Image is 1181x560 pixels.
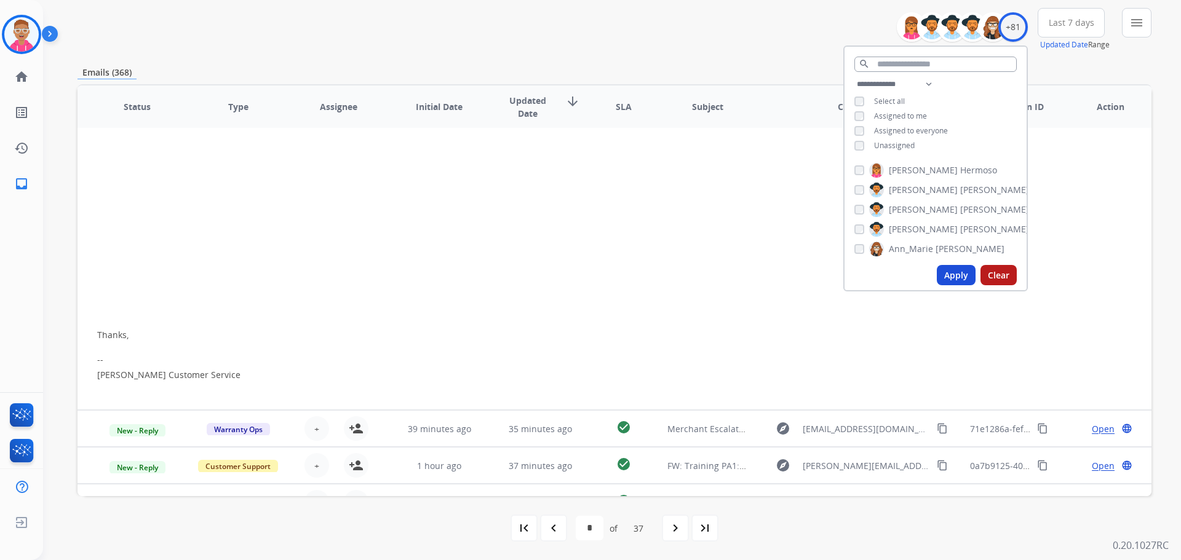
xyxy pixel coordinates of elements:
span: 71e1286a-fef8-4a17-8ecf-d778e19fd9c4 [970,423,1132,435]
mat-icon: content_copy [1037,423,1048,434]
div: -- [97,353,931,381]
span: Assigned to everyone [874,125,948,136]
span: Unassigned [874,140,915,151]
span: Hermoso [960,164,997,176]
mat-icon: explore [776,421,790,436]
span: 37 minutes ago [509,460,572,471]
mat-icon: content_copy [937,423,948,434]
span: 0a7b9125-400f-4d11-8c74-7db2373bec5b [970,460,1140,471]
span: Ann_Marie [889,243,933,255]
mat-icon: check_circle [616,494,631,508]
mat-icon: content_copy [1037,460,1048,471]
span: Assignee [320,100,357,113]
span: Warranty Ops [207,423,270,436]
span: Open [1092,459,1115,472]
button: Last 7 days [1038,8,1105,37]
p: Emails (368) [78,66,137,79]
span: 39 minutes ago [408,423,471,435]
button: Clear [980,265,1017,285]
span: [PERSON_NAME] [889,203,958,216]
span: FW: Training PA1: Do Not Assign ([PERSON_NAME]) [667,460,876,471]
button: Apply [937,265,976,285]
mat-icon: content_copy [937,460,948,471]
mat-icon: home [14,69,29,84]
mat-icon: history [14,141,29,156]
span: [PERSON_NAME] [889,223,958,235]
span: 35 minutes ago [509,423,572,435]
mat-icon: navigate_next [668,521,683,535]
mat-icon: person_add [349,421,364,436]
span: + [314,422,319,435]
span: Select all [874,96,905,106]
span: Initial Date [416,100,463,113]
span: Range [1040,39,1110,50]
div: +81 [998,12,1028,42]
span: Status [124,100,151,113]
mat-icon: menu [1129,15,1144,30]
button: + [304,490,329,515]
span: [EMAIL_ADDRESS][DOMAIN_NAME] [803,422,929,435]
span: + [314,496,319,509]
span: Subject [692,100,723,113]
span: SLA [616,100,632,113]
span: [PERSON_NAME] [889,164,958,176]
div: of [610,522,618,535]
span: 1 hour ago [417,460,461,471]
mat-icon: inbox [14,176,29,191]
mat-icon: list_alt [14,105,29,120]
span: Updated Date [500,94,556,120]
mat-icon: person_add [349,458,364,473]
span: Open [1092,422,1115,435]
span: Customer Support [198,460,278,473]
mat-icon: language [1121,423,1132,434]
div: 37 [624,517,653,540]
mat-icon: last_page [698,521,712,535]
mat-icon: explore [776,458,790,473]
mat-icon: arrow_downward [565,94,580,109]
mat-icon: person_add [349,495,364,510]
span: Open [1092,496,1115,509]
span: [PERSON_NAME] [960,203,1029,216]
th: Action [1051,85,1151,128]
div: Thanks, [97,329,931,341]
span: [PERSON_NAME] [936,243,1004,255]
mat-icon: first_page [517,521,531,535]
span: Type [228,100,249,113]
span: [PERSON_NAME] [960,223,1029,235]
button: + [304,453,329,478]
mat-icon: search [859,58,870,69]
button: + [304,416,329,441]
mat-icon: check_circle [616,457,631,471]
span: [PERSON_NAME][EMAIL_ADDRESS][DOMAIN_NAME] [803,496,929,509]
span: Last 7 days [1049,20,1094,25]
button: Updated Date [1040,40,1088,50]
p: [PERSON_NAME] Customer Service [97,369,931,381]
mat-icon: navigate_before [546,521,561,535]
span: Customer [838,100,880,113]
span: [PERSON_NAME][EMAIL_ADDRESS][DOMAIN_NAME] [803,459,929,472]
span: Assigned to me [874,111,927,121]
mat-icon: check_circle [616,420,631,435]
span: + [314,459,319,472]
span: Merchant Escalation Notification for Request 659813 [667,423,884,435]
p: 0.20.1027RC [1113,538,1169,553]
mat-icon: explore [776,495,790,510]
mat-icon: language [1121,460,1132,471]
img: avatar [4,17,39,52]
span: New - Reply [109,424,165,437]
span: [PERSON_NAME] [889,184,958,196]
span: New - Reply [109,461,165,474]
span: [PERSON_NAME] [960,184,1029,196]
